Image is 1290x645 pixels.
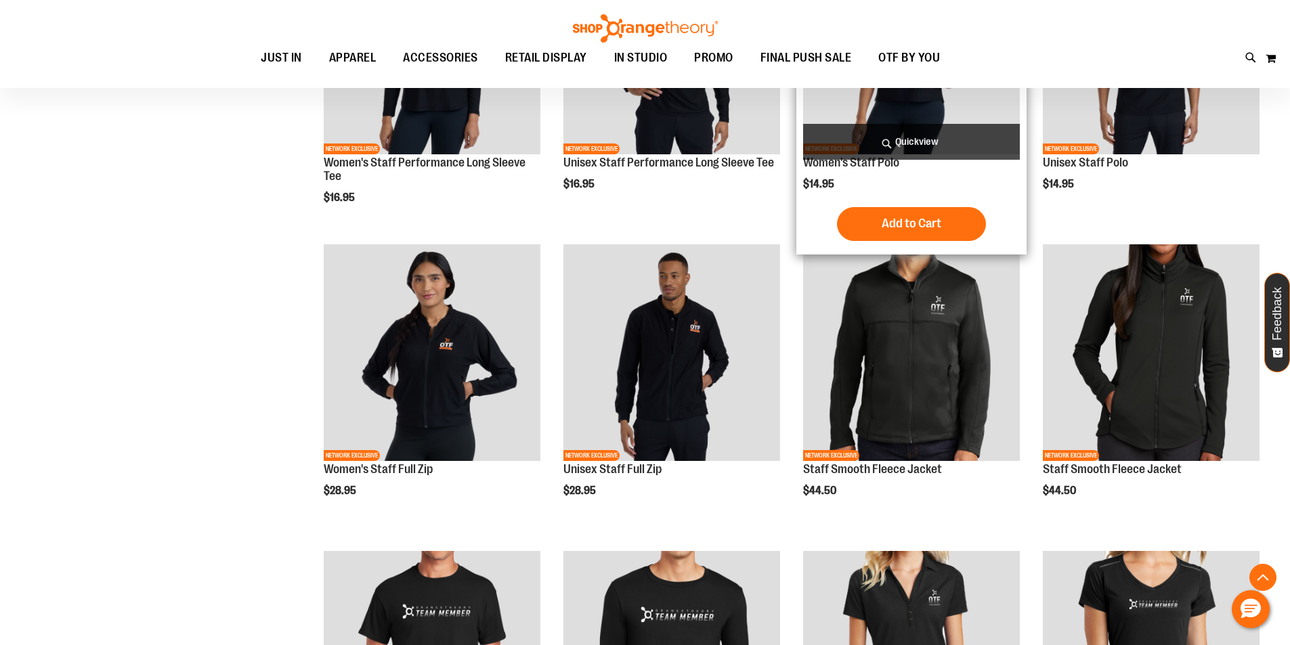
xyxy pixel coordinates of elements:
[324,156,525,183] a: Women's Staff Performance Long Sleeve Tee
[1232,590,1270,628] button: Hello, have a question? Let’s chat.
[803,124,1020,160] a: Quickview
[563,244,780,463] a: Unisex Staff Full ZipNETWORK EXCLUSIVE
[803,244,1020,463] a: Product image for Smooth Fleece JacketNETWORK EXCLUSIVE
[837,207,986,241] button: Add to Cart
[324,244,540,463] a: Women's Staff Full ZipNETWORK EXCLUSIVE
[803,450,859,461] span: NETWORK EXCLUSIVE
[316,43,390,74] a: APPAREL
[324,485,358,497] span: $28.95
[563,143,620,154] span: NETWORK EXCLUSIVE
[329,43,377,73] span: APPAREL
[882,216,941,231] span: Add to Cart
[614,43,668,73] span: IN STUDIO
[563,462,662,476] a: Unisex Staff Full Zip
[324,143,380,154] span: NETWORK EXCLUSIVE
[1249,564,1276,591] button: Back To Top
[803,485,838,497] span: $44.50
[324,192,357,204] span: $16.95
[389,43,492,74] a: ACCESSORIES
[1271,287,1284,340] span: Feedback
[403,43,478,73] span: ACCESSORIES
[1043,450,1099,461] span: NETWORK EXCLUSIVE
[492,43,601,74] a: RETAIL DISPLAY
[324,244,540,461] img: Women's Staff Full Zip
[796,238,1027,531] div: product
[1036,238,1266,531] div: product
[694,43,733,73] span: PROMO
[563,244,780,461] img: Unisex Staff Full Zip
[261,43,302,73] span: JUST IN
[317,238,547,531] div: product
[1043,462,1182,476] a: Staff Smooth Fleece Jacket
[1043,178,1076,190] span: $14.95
[1043,156,1128,169] a: Unisex Staff Polo
[803,178,836,190] span: $14.95
[557,238,787,531] div: product
[324,462,433,476] a: Women's Staff Full Zip
[681,43,747,74] a: PROMO
[324,450,380,461] span: NETWORK EXCLUSIVE
[571,14,720,43] img: Shop Orangetheory
[1043,244,1260,461] img: Product image for Smooth Fleece Jacket
[563,450,620,461] span: NETWORK EXCLUSIVE
[747,43,865,74] a: FINAL PUSH SALE
[803,462,942,476] a: Staff Smooth Fleece Jacket
[1043,143,1099,154] span: NETWORK EXCLUSIVE
[1043,485,1078,497] span: $44.50
[1264,273,1290,372] button: Feedback - Show survey
[878,43,940,73] span: OTF BY YOU
[803,244,1020,461] img: Product image for Smooth Fleece Jacket
[563,156,774,169] a: Unisex Staff Performance Long Sleeve Tee
[563,178,597,190] span: $16.95
[803,156,899,169] a: Women's Staff Polo
[505,43,587,73] span: RETAIL DISPLAY
[760,43,852,73] span: FINAL PUSH SALE
[1043,244,1260,463] a: Product image for Smooth Fleece JacketNETWORK EXCLUSIVE
[247,43,316,74] a: JUST IN
[601,43,681,73] a: IN STUDIO
[563,485,598,497] span: $28.95
[865,43,953,74] a: OTF BY YOU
